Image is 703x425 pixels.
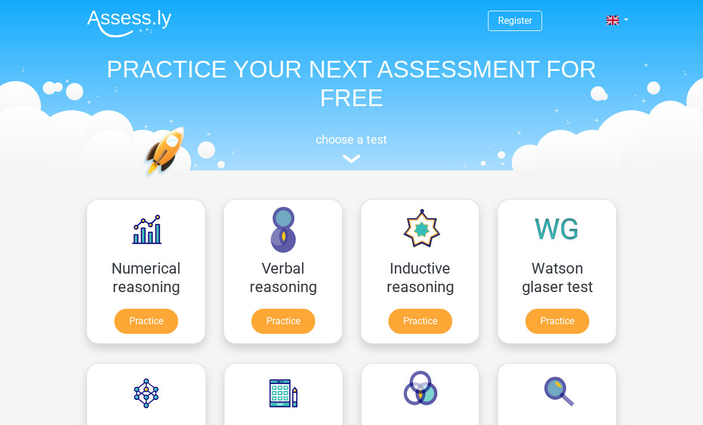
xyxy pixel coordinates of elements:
[388,309,452,334] a: Practice
[251,309,315,334] a: Practice
[114,309,178,334] a: Practice
[525,309,589,334] a: Practice
[77,132,626,147] h5: choose a test
[77,55,626,112] h1: PRACTICE YOUR NEXT ASSESSMENT FOR FREE
[143,126,231,234] img: practice
[343,154,360,163] img: assessment
[77,132,626,164] a: choose a test
[87,10,172,38] img: Assessly
[498,15,532,26] a: Register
